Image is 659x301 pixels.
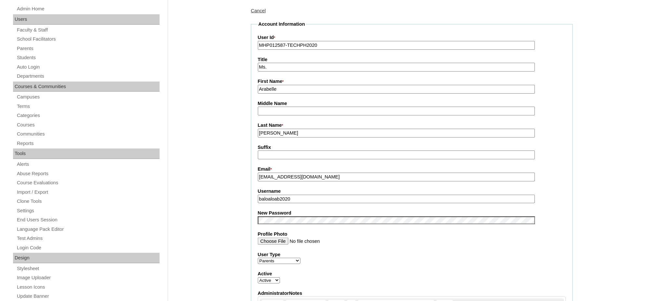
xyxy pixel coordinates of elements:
label: Email [258,166,566,173]
a: Clone Tools [16,197,160,205]
div: Tools [13,149,160,159]
label: User Id [258,34,566,41]
a: Terms [16,102,160,111]
a: Categories [16,111,160,120]
a: Image Uploader [16,274,160,282]
a: Reports [16,139,160,148]
div: Users [13,14,160,25]
a: Cancel [251,8,266,13]
a: End Users Session [16,216,160,224]
label: User Type [258,251,566,258]
a: Course Evaluations [16,179,160,187]
a: Courses [16,121,160,129]
a: Settings [16,207,160,215]
a: Students [16,54,160,62]
a: Admin Home [16,5,160,13]
a: Lesson Icons [16,283,160,291]
a: Faculty & Staff [16,26,160,34]
a: Campuses [16,93,160,101]
label: Suffix [258,144,566,151]
a: Stylesheet [16,265,160,273]
label: AdministratorNotes [258,290,566,297]
a: Login Code [16,244,160,252]
label: Title [258,56,566,63]
a: Communities [16,130,160,138]
a: Parents [16,45,160,53]
a: Departments [16,72,160,80]
label: Username [258,188,566,195]
a: Import / Export [16,188,160,196]
a: School Facilitators [16,35,160,43]
label: Middle Name [258,100,566,107]
a: Update Banner [16,292,160,300]
a: Alerts [16,160,160,168]
label: Last Name [258,122,566,129]
a: Auto Login [16,63,160,71]
a: Language Pack Editor [16,225,160,233]
a: Abuse Reports [16,170,160,178]
div: Design [13,253,160,263]
label: Profile Photo [258,231,566,238]
label: First Name [258,78,566,85]
a: Test Admins [16,234,160,242]
div: Courses & Communities [13,82,160,92]
label: New Password [258,210,566,216]
label: Active [258,270,566,277]
legend: Account Information [258,21,306,28]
